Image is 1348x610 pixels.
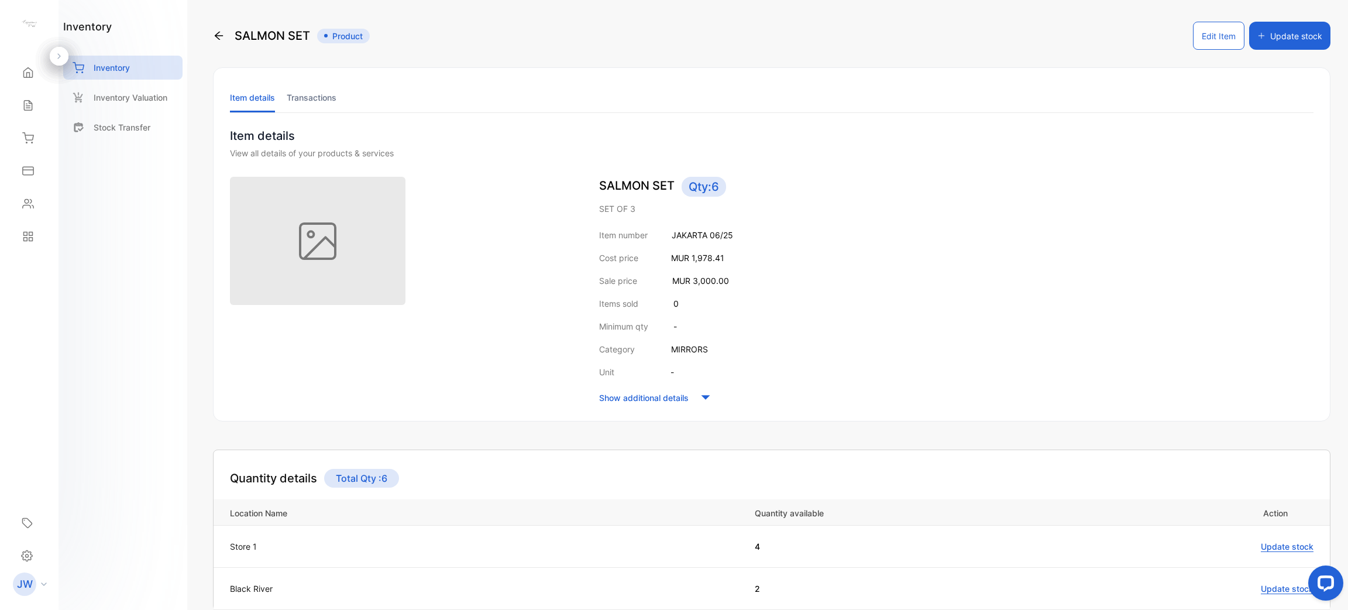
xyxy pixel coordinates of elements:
[1299,561,1348,610] iframe: LiveChat chat widget
[1249,22,1330,50] button: Update stock
[673,297,679,310] p: 0
[672,276,729,286] span: MUR 3,000.00
[20,15,38,33] img: logo
[1261,584,1313,594] span: Update stock
[755,540,1058,553] p: 4
[230,505,742,519] p: Location Name
[755,582,1058,595] p: 2
[673,320,677,333] p: -
[599,297,638,310] p: Items sold
[671,253,724,263] span: MUR 1,978.41
[599,343,635,355] p: Category
[599,320,648,333] p: Minimum qty
[599,275,637,287] p: Sale price
[230,127,1313,145] p: Item details
[1261,542,1313,552] span: Update stock
[670,366,674,378] p: -
[682,177,726,197] span: Qty: 6
[94,61,130,74] p: Inventory
[324,469,399,488] p: Total Qty : 6
[599,229,648,241] p: Item number
[672,229,733,241] p: JAKARTA 06/25
[1074,505,1288,519] p: Action
[17,577,33,592] p: JW
[230,177,405,305] img: item
[94,121,150,133] p: Stock Transfer
[230,83,275,112] li: Item details
[1193,22,1244,50] button: Edit Item
[63,19,112,35] h1: inventory
[230,582,273,595] p: Black River
[317,29,370,43] span: Product
[599,366,614,378] p: Unit
[599,177,1313,197] p: SALMON SET
[230,470,317,487] h4: Quantity details
[63,56,183,80] a: Inventory
[230,147,1313,159] div: View all details of your products & services
[671,343,708,355] p: MIRRORS
[94,91,167,104] p: Inventory Valuation
[230,540,257,553] p: Store 1
[63,85,183,109] a: Inventory Valuation
[755,505,1058,519] p: Quantity available
[63,115,183,139] a: Stock Transfer
[599,203,1313,215] p: SET OF 3
[213,22,370,50] div: SALMON SET
[599,392,689,404] p: Show additional details
[287,83,336,112] li: Transactions
[599,252,638,264] p: Cost price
